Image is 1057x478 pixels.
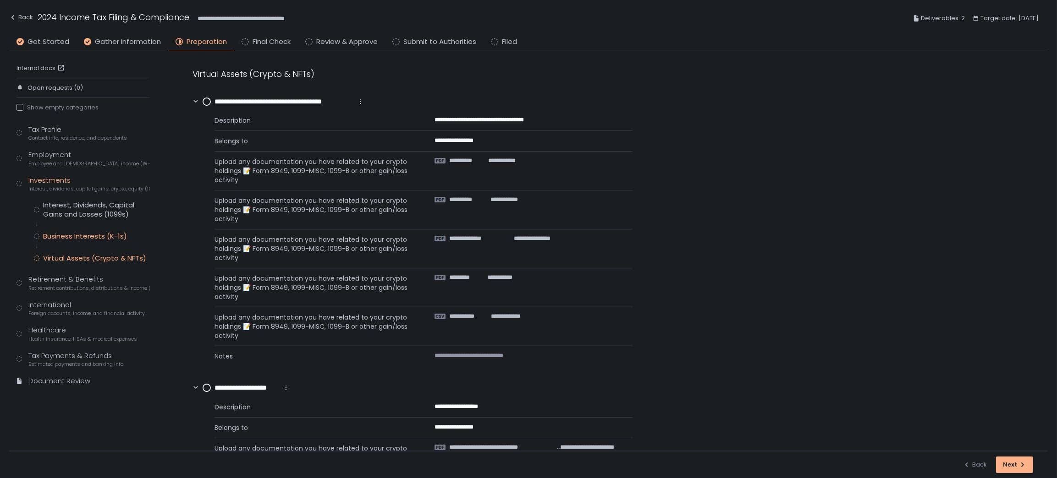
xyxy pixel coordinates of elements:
div: Investments [28,175,150,193]
span: Description [215,116,413,125]
div: Back [963,461,987,469]
span: Gather Information [95,37,161,47]
div: Employment [28,150,150,167]
div: Tax Payments & Refunds [28,351,123,368]
span: Upload any documentation you have related to your crypto holdings 📝 Form 8949, 1099-MISC, 1099-B ... [215,235,413,262]
span: Upload any documentation you have related to your crypto holdings 📝 Form 8949, 1099-MISC, 1099-B ... [215,157,413,185]
span: Belongs to [215,423,413,432]
span: Retirement contributions, distributions & income (1099-R, 5498) [28,285,150,292]
span: Review & Approve [316,37,378,47]
span: Preparation [187,37,227,47]
span: Notes [215,352,413,361]
button: Next [996,456,1033,473]
span: Upload any documentation you have related to your crypto holdings 📝 Form 8949, 1099-MISC, 1099-B ... [215,274,413,301]
span: Deliverables: 2 [921,13,965,24]
span: Upload any documentation you have related to your crypto holdings 📝 Form 8949, 1099-MISC, 1099-B ... [215,444,413,471]
span: Contact info, residence, and dependents [28,135,127,141]
span: Final Check [253,37,291,47]
h1: 2024 Income Tax Filing & Compliance [38,11,189,23]
div: Virtual Assets (Crypto & NFTs) [193,68,633,80]
span: Filed [502,37,517,47]
span: Open requests (0) [28,84,83,92]
span: Get Started [28,37,69,47]
div: Back [9,12,33,23]
span: Interest, dividends, capital gains, crypto, equity (1099s, K-1s) [28,185,150,192]
div: Tax Profile [28,125,127,142]
span: Health insurance, HSAs & medical expenses [28,336,137,342]
div: Next [1003,461,1026,469]
button: Back [9,11,33,26]
span: Foreign accounts, income, and financial activity [28,310,145,317]
div: Virtual Assets (Crypto & NFTs) [43,254,146,263]
div: Document Review [28,376,90,386]
span: Upload any documentation you have related to your crypto holdings 📝 Form 8949, 1099-MISC, 1099-B ... [215,196,413,223]
span: Description [215,402,413,412]
div: Retirement & Benefits [28,274,150,292]
div: Interest, Dividends, Capital Gains and Losses (1099s) [43,201,150,219]
span: Belongs to [215,136,413,146]
div: Healthcare [28,325,137,342]
span: Submit to Authorities [403,37,476,47]
div: Business Interests (K-1s) [43,232,127,241]
span: Employee and [DEMOGRAPHIC_DATA] income (W-2s) [28,160,150,167]
button: Back [963,456,987,473]
a: Internal docs [17,64,66,72]
div: International [28,300,145,317]
span: Target date: [DATE] [980,13,1039,24]
span: Upload any documentation you have related to your crypto holdings 📝 Form 8949, 1099-MISC, 1099-B ... [215,313,413,340]
span: Estimated payments and banking info [28,361,123,368]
